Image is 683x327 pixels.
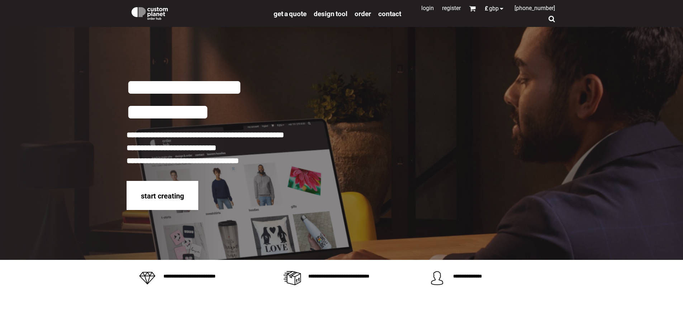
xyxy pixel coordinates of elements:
span: GBP [489,6,499,11]
span: get a quote [274,10,307,18]
a: design tool [314,9,347,18]
a: Contact [378,9,401,18]
a: get a quote [274,9,307,18]
img: Custom Planet [130,5,169,20]
span: order [355,10,371,18]
span: start creating [141,192,184,200]
span: [PHONE_NUMBER] [514,5,555,11]
span: £ [485,6,489,11]
a: Register [442,5,461,11]
a: Custom Planet [127,2,270,23]
a: order [355,9,371,18]
span: design tool [314,10,347,18]
span: Contact [378,10,401,18]
a: Login [421,5,434,11]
